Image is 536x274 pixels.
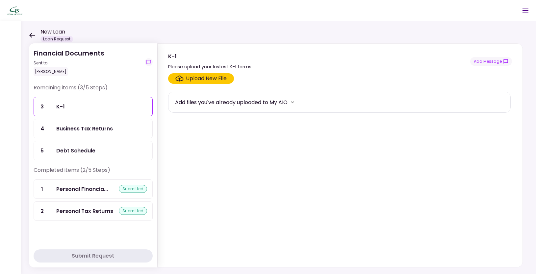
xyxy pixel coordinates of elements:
[40,28,73,36] h1: New Loan
[72,252,115,260] div: Submit Request
[34,84,153,97] div: Remaining items (3/5 Steps)
[34,166,153,179] div: Completed items (2/5 Steps)
[34,97,153,116] a: 3K-1
[34,48,104,76] div: Financial Documents
[34,180,51,198] div: 1
[34,141,153,160] a: 5Debt Schedule
[168,63,251,71] div: Please upload your lastest K-1 forms
[168,52,251,60] div: K-1
[56,185,108,193] div: Personal Financial Statement
[119,207,147,215] div: submitted
[168,73,234,84] span: Click here to upload the required document
[40,36,73,42] div: Loan Request
[34,141,51,160] div: 5
[56,207,113,215] div: Personal Tax Returns
[56,103,65,111] div: K-1
[34,179,153,199] a: 1Personal Financial Statementsubmitted
[34,201,153,221] a: 2Personal Tax Returnssubmitted
[34,202,51,220] div: 2
[34,97,51,116] div: 3
[470,57,512,66] button: show-messages
[7,6,23,15] img: Partner icon
[34,119,153,138] a: 4Business Tax Returns
[175,98,288,106] div: Add files you've already uploaded to My AIO
[119,185,147,193] div: submitted
[56,125,113,133] div: Business Tax Returns
[34,249,153,263] button: Submit Request
[518,3,533,18] button: Open menu
[34,60,104,66] div: Sent to:
[186,75,227,82] div: Upload New File
[288,97,297,107] button: more
[34,119,51,138] div: 4
[145,58,153,66] button: show-messages
[157,43,523,267] div: K-1Please upload your lastest K-1 formsshow-messagesClick here to upload the required documentAdd...
[56,147,95,155] div: Debt Schedule
[34,67,68,76] div: [PERSON_NAME]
